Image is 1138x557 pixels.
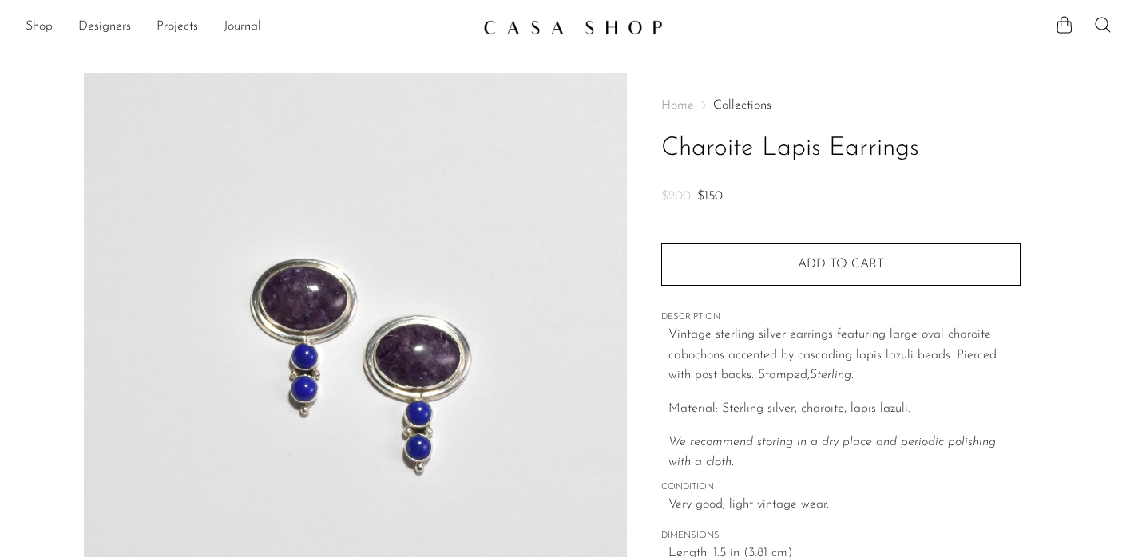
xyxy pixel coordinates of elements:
a: Designers [78,17,131,38]
span: DIMENSIONS [661,529,1021,543]
ul: NEW HEADER MENU [26,14,470,41]
a: Shop [26,17,53,38]
span: DESCRIPTION [661,310,1021,325]
p: Material: Sterling silver, charoite, lapis lazuli. [668,399,1021,420]
a: Projects [157,17,198,38]
span: Very good; light vintage wear. [668,495,1021,516]
span: $200 [661,190,691,203]
h1: Charoite Lapis Earrings [661,128,1021,169]
p: Vintage sterling silver earrings featuring large oval charoite cabochons accented by cascading la... [668,325,1021,386]
span: Home [661,99,694,112]
nav: Desktop navigation [26,14,470,41]
a: Journal [224,17,261,38]
em: We recommend storing in a dry place and periodic polishing with a cloth. [668,436,996,469]
span: $150 [697,190,723,203]
span: CONDITION [661,480,1021,495]
span: Add to cart [798,258,884,271]
a: Collections [713,99,771,112]
em: Sterling. [810,369,854,381]
nav: Breadcrumbs [661,99,1021,112]
button: Add to cart [661,243,1021,285]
